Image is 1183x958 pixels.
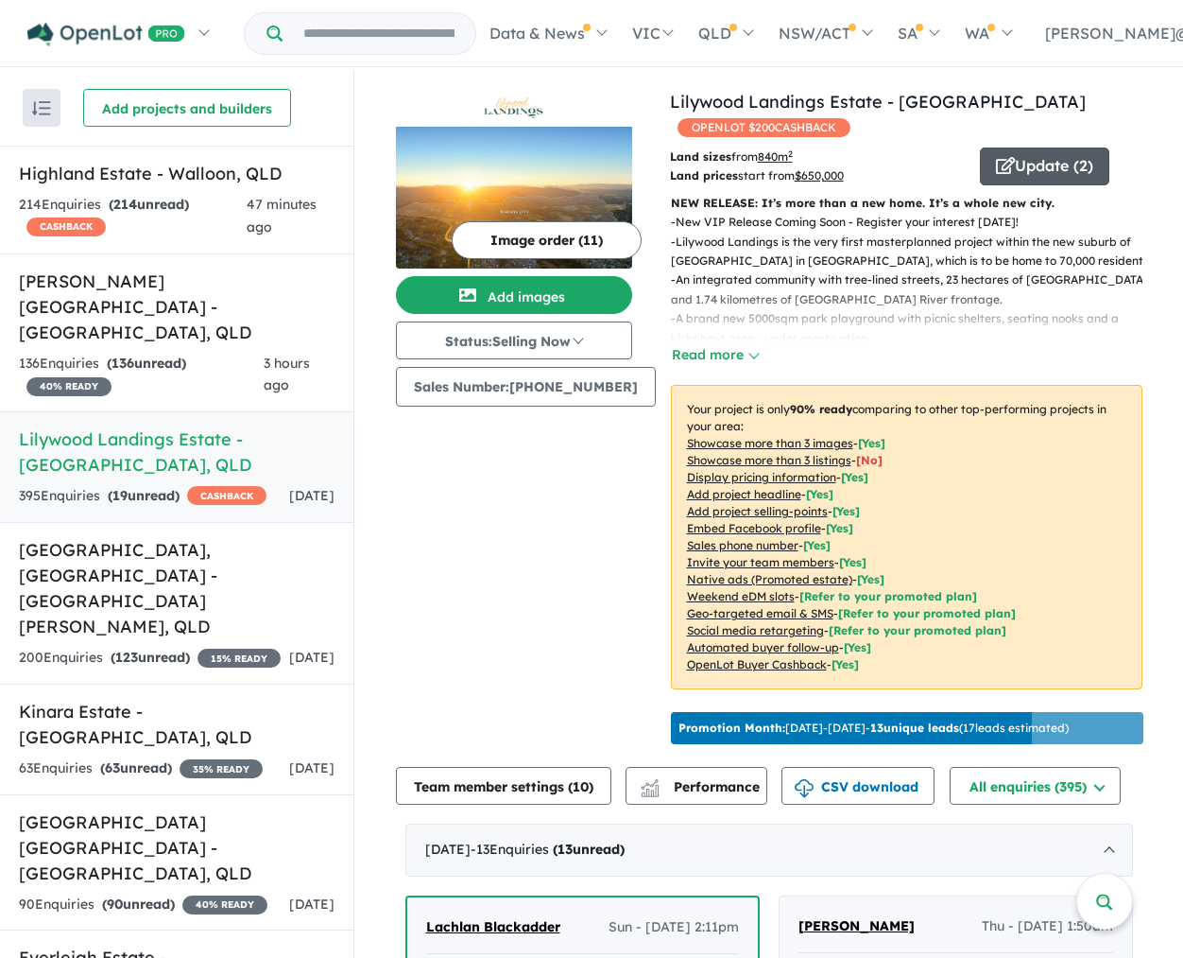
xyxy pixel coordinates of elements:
u: Showcase more than 3 images [687,436,853,450]
img: Openlot PRO Logo White [27,23,185,46]
span: [Yes] [844,640,871,654]
button: Team member settings (10) [396,767,611,805]
u: OpenLot Buyer Cashback [687,657,827,671]
strong: ( unread) [553,841,625,858]
span: - 13 Enquir ies [471,841,625,858]
span: 123 [115,649,138,666]
b: Land sizes [670,149,731,164]
span: 40 % READY [182,896,267,914]
span: [ Yes ] [826,521,853,535]
p: NEW RELEASE: It’s more than a new home. It’s a whole new city. [671,194,1142,213]
span: [DATE] [289,759,334,776]
strong: ( unread) [108,487,180,504]
span: [ Yes ] [839,555,866,569]
u: Geo-targeted email & SMS [687,606,833,620]
p: start from [670,166,966,185]
a: [PERSON_NAME] [798,915,915,938]
span: 15 % READY [197,649,281,668]
span: [Refer to your promoted plan] [829,623,1006,637]
p: from [670,148,966,166]
span: [DATE] [289,487,334,504]
div: 214 Enquir ies [19,194,247,239]
u: $ 650,000 [795,168,844,183]
p: [DATE] - [DATE] - ( 17 leads estimated) [678,720,1069,737]
p: - A brand new 5000sqm park playground with picnic shelters, seating nooks and a kickabout area - ... [671,309,1157,348]
span: [Refer to your promoted plan] [838,606,1016,620]
u: Showcase more than 3 listings [687,453,851,467]
span: 13 [557,841,573,858]
button: Update (2) [980,148,1109,185]
strong: ( unread) [102,896,175,913]
div: 395 Enquir ies [19,485,266,508]
span: [ Yes ] [841,470,868,484]
img: Lilywood Landings Estate - Lilywood Logo [403,96,625,119]
button: Sales Number:[PHONE_NUMBER] [396,367,656,407]
h5: Highland Estate - Walloon , QLD [19,161,334,186]
span: [ No ] [856,453,883,467]
u: Social media retargeting [687,623,824,637]
span: Performance [643,778,760,795]
h5: [GEOGRAPHIC_DATA], [GEOGRAPHIC_DATA] - [GEOGRAPHIC_DATA][PERSON_NAME] , QLD [19,537,334,639]
h5: [PERSON_NAME][GEOGRAPHIC_DATA] - [GEOGRAPHIC_DATA] , QLD [19,269,334,345]
u: Automated buyer follow-up [687,640,839,654]
span: 214 [113,196,137,213]
b: Promotion Month: [678,721,785,735]
span: [DATE] [289,649,334,666]
span: [ Yes ] [832,504,860,518]
button: Status:Selling Now [396,322,632,359]
span: CASHBACK [187,486,266,505]
div: 136 Enquir ies [19,353,264,398]
img: download icon [795,779,814,798]
span: [Yes] [832,657,859,671]
span: 10 [573,778,589,795]
p: - An integrated community with tree-lined streets, 23 hectares of [GEOGRAPHIC_DATA] and 1.74 kilo... [671,270,1157,309]
h5: Kinara Estate - [GEOGRAPHIC_DATA] , QLD [19,699,334,750]
strong: ( unread) [111,649,190,666]
p: - New VIP Release Coming Soon - Register your interest [DATE]! [671,213,1157,232]
span: Lachlan Blackadder [426,918,560,935]
span: CASHBACK [26,218,106,236]
u: Invite your team members [687,555,834,569]
span: 136 [111,355,134,372]
img: line-chart.svg [641,779,658,790]
img: Lilywood Landings Estate - Lilywood [396,127,632,269]
sup: 2 [788,148,793,159]
span: 90 [107,896,123,913]
span: [ Yes ] [803,538,831,552]
span: Sun - [DATE] 2:11pm [609,916,739,939]
span: [ Yes ] [806,487,833,501]
u: Add project headline [687,487,801,501]
button: Read more [671,344,760,366]
span: OPENLOT $ 200 CASHBACK [677,118,850,137]
input: Try estate name, suburb, builder or developer [286,13,471,54]
u: Weekend eDM slots [687,589,795,603]
b: Land prices [670,168,738,183]
u: Embed Facebook profile [687,521,821,535]
div: 90 Enquir ies [19,894,267,916]
button: Image order (11) [452,221,642,259]
span: 47 minutes ago [247,196,317,235]
h5: [GEOGRAPHIC_DATA] [GEOGRAPHIC_DATA] - [GEOGRAPHIC_DATA] , QLD [19,810,334,886]
div: [DATE] [405,824,1133,877]
button: Performance [626,767,767,805]
span: 19 [112,487,128,504]
u: 840 m [758,149,793,164]
a: Lilywood Landings Estate - Lilywood LogoLilywood Landings Estate - Lilywood [396,89,632,269]
img: bar-chart.svg [641,785,660,797]
u: Sales phone number [687,538,798,552]
b: 90 % ready [790,402,852,416]
button: Add images [396,276,632,314]
button: CSV download [781,767,934,805]
span: 3 hours ago [264,355,310,394]
u: Display pricing information [687,470,836,484]
u: Add project selling-points [687,504,828,518]
a: Lilywood Landings Estate - [GEOGRAPHIC_DATA] [670,91,1086,113]
span: 63 [105,759,120,776]
strong: ( unread) [100,759,172,776]
p: - Lilywood Landings is the very first masterplanned project within the new suburb of [GEOGRAPHIC_... [671,233,1157,271]
img: sort.svg [32,101,51,115]
button: All enquiries (395) [950,767,1121,805]
span: 35 % READY [180,759,263,778]
strong: ( unread) [107,355,186,372]
p: Your project is only comparing to other top-performing projects in your area: - - - - - - - - - -... [671,385,1142,689]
